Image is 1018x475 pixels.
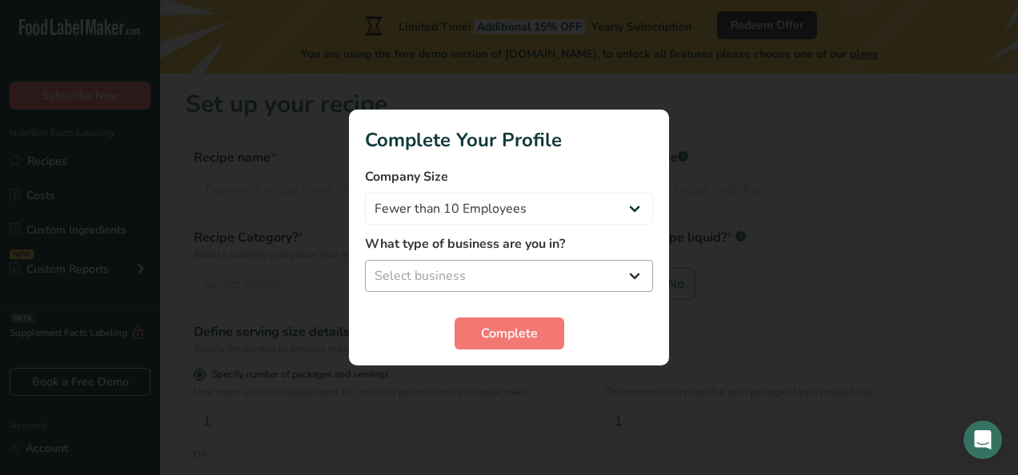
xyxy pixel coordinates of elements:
label: Company Size [365,167,653,186]
div: Open Intercom Messenger [964,421,1002,459]
label: What type of business are you in? [365,234,653,253]
span: Complete [481,324,538,343]
h1: Complete Your Profile [365,126,653,154]
button: Complete [455,317,564,349]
